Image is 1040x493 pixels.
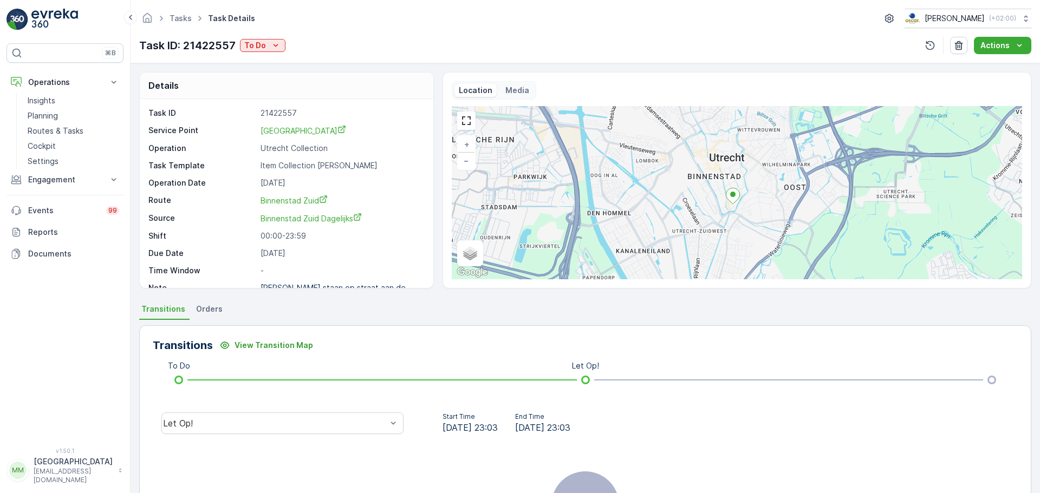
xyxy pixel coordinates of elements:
button: MM[GEOGRAPHIC_DATA][EMAIL_ADDRESS][DOMAIN_NAME] [6,456,123,484]
p: Planning [28,110,58,121]
span: Task Details [206,13,257,24]
span: + [464,140,469,149]
a: Insights [23,93,123,108]
p: Events [28,205,100,216]
p: Utrecht Collection [261,143,422,154]
p: Task ID [148,108,256,119]
p: Start Time [443,412,498,421]
span: − [464,156,469,165]
p: Task ID: 21422557 [139,37,236,54]
a: Zoom In [458,136,474,153]
a: View Fullscreen [458,113,474,129]
p: Time Window [148,265,256,276]
p: Location [459,85,492,96]
span: v 1.50.1 [6,448,123,454]
span: Binnenstad Zuid Dagelijks [261,214,362,223]
p: [DATE] [261,248,422,259]
a: Routes & Tasks [23,123,123,139]
a: Binnenstad Zuid [261,195,422,206]
a: Cockpit [23,139,123,154]
p: Transitions [153,337,213,353]
p: Documents [28,248,119,259]
p: Route [148,195,256,206]
p: Media [505,85,529,96]
p: Actions [980,40,1010,51]
p: To Do [244,40,266,51]
span: [GEOGRAPHIC_DATA] [261,126,346,135]
img: basis-logo_rgb2x.png [905,12,920,24]
p: Task Template [148,160,256,171]
p: Due Date [148,248,256,259]
span: Binnenstad Zuid [261,196,328,205]
a: Layers [458,241,482,265]
a: Open this area in Google Maps (opens a new window) [454,265,490,279]
p: Item Collection [PERSON_NAME] [261,160,422,171]
a: Homepage [141,16,153,25]
p: [DATE] [261,178,422,188]
p: Note [148,282,256,293]
p: [GEOGRAPHIC_DATA] [34,456,113,467]
a: Zoom Out [458,153,474,169]
p: ⌘B [105,49,116,57]
img: logo [6,9,28,30]
p: View Transition Map [235,340,313,351]
span: Orders [196,304,223,314]
button: Actions [974,37,1031,54]
p: Cockpit [28,141,56,152]
a: Documents [6,243,123,265]
p: - [261,265,422,276]
p: To Do [168,360,190,371]
p: 21422557 [261,108,422,119]
p: Insights [28,95,55,106]
div: MM [9,462,27,479]
a: Centraal Museum [261,125,422,136]
p: [EMAIL_ADDRESS][DOMAIN_NAME] [34,467,113,484]
p: Shift [148,231,256,241]
p: Settings [28,156,58,167]
span: [DATE] 23:03 [443,421,498,434]
a: Binnenstad Zuid Dagelijks [261,213,422,224]
p: [PERSON_NAME] staan op straat aan de ... [261,283,414,292]
button: Operations [6,71,123,93]
a: Settings [23,154,123,169]
a: Reports [6,221,123,243]
p: Service Point [148,125,256,136]
p: Source [148,213,256,224]
button: To Do [240,39,285,52]
a: Tasks [170,14,192,23]
p: Let Op! [572,360,599,371]
p: Reports [28,227,119,238]
p: 99 [108,206,117,215]
span: [DATE] 23:03 [515,421,570,434]
p: Routes & Tasks [28,126,83,136]
img: Google [454,265,490,279]
p: Engagement [28,174,102,185]
p: End Time [515,412,570,421]
img: logo_light-DOdMpM7g.png [31,9,78,30]
button: View Transition Map [213,337,320,354]
div: Let Op! [163,418,387,428]
button: Engagement [6,169,123,190]
p: Operations [28,77,102,88]
button: [PERSON_NAME](+02:00) [905,9,1031,28]
p: ( +02:00 ) [989,14,1016,23]
a: Events99 [6,200,123,221]
a: Planning [23,108,123,123]
p: Operation Date [148,178,256,188]
span: Transitions [141,304,185,314]
p: Operation [148,143,256,154]
p: Details [148,79,179,92]
p: [PERSON_NAME] [925,13,985,24]
p: 00:00-23:59 [261,231,422,241]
